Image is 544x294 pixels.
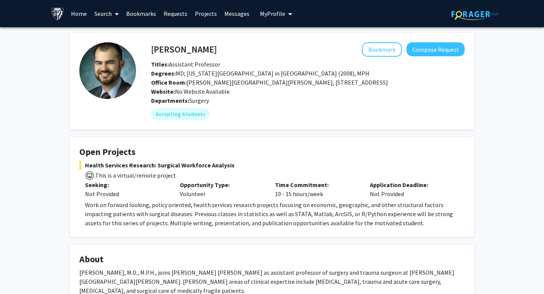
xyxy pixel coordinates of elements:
img: Johns Hopkins University Logo [51,7,64,20]
a: Bookmarks [122,0,160,27]
button: Compose Request to Alistair Kent [406,42,465,56]
p: Work on forward looking, policy oriented, health services research projects focusing on economic,... [85,200,465,227]
a: Requests [160,0,191,27]
span: No Website Available [151,88,230,95]
h4: Open Projects [79,147,465,158]
p: Seeking: [85,180,168,189]
b: Website: [151,88,175,95]
h4: [PERSON_NAME] [151,42,217,56]
span: My Profile [260,10,285,17]
mat-chip: Accepting Students [151,108,210,120]
b: Departments: [151,97,189,104]
h4: About [79,254,465,265]
b: Degrees: [151,70,176,77]
a: Projects [191,0,221,27]
a: Messages [221,0,253,27]
a: Search [91,0,122,27]
span: This is a virtual/remote project [94,172,176,179]
p: Opportunity Type: [180,180,263,189]
span: Surgery [189,97,209,104]
img: Profile Picture [79,42,136,99]
span: MD; [US_STATE][GEOGRAPHIC_DATA] in [GEOGRAPHIC_DATA] (2008), MPH [151,70,369,77]
b: Titles: [151,60,169,68]
span: Assistant Professor [151,60,220,68]
button: Add Alistair Kent to Bookmarks [362,42,402,57]
iframe: Chat [6,260,32,288]
img: ForagerOne Logo [451,8,499,20]
div: Not Provided [85,189,168,198]
b: Office Room: [151,79,187,86]
div: Not Provided [364,180,459,198]
div: Volunteer [174,180,269,198]
span: [PERSON_NAME][GEOGRAPHIC_DATA][PERSON_NAME], [STREET_ADDRESS] [151,79,388,86]
p: Time Commitment: [275,180,359,189]
span: Health Services Research: Surgical Workforce Analysis [79,161,465,170]
p: Application Deadline: [370,180,453,189]
a: Home [67,0,91,27]
div: 10 - 15 hours/week [269,180,364,198]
